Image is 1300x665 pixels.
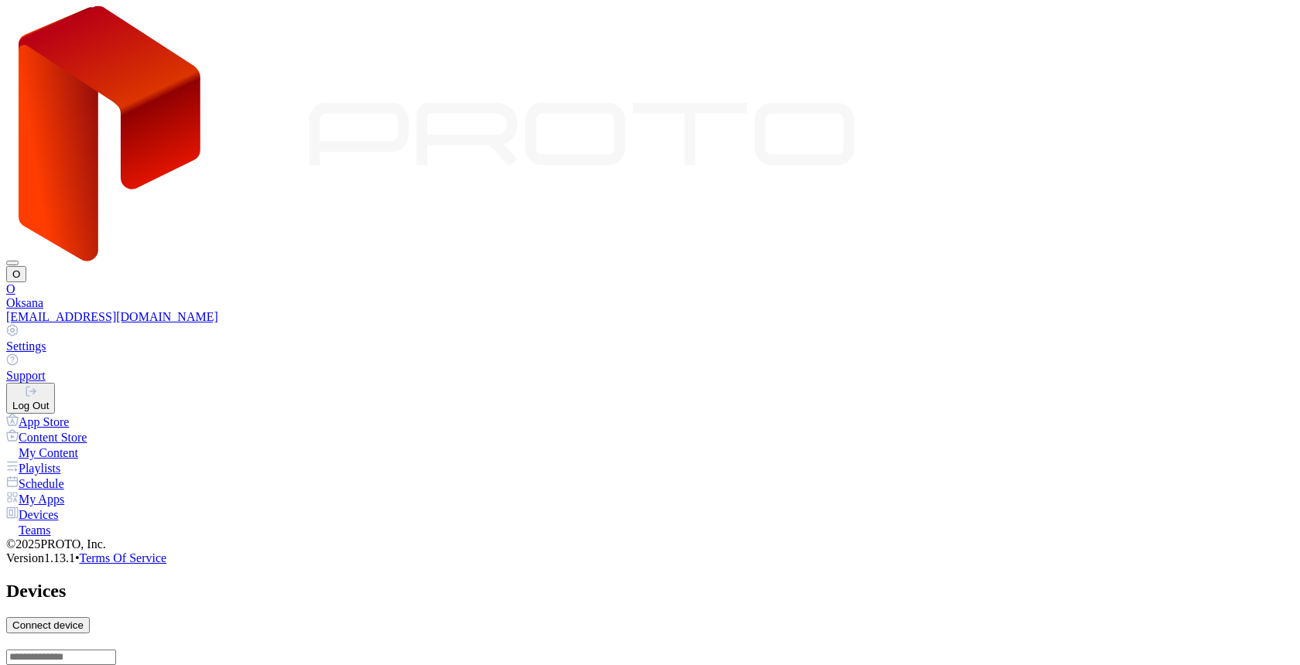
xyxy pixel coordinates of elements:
[6,383,55,414] button: Log Out
[6,282,1294,324] a: OOksana[EMAIL_ADDRESS][DOMAIN_NAME]
[6,476,1294,491] a: Schedule
[12,400,49,411] div: Log Out
[6,266,26,282] button: O
[6,445,1294,460] a: My Content
[6,460,1294,476] a: Playlists
[80,551,167,564] a: Terms Of Service
[6,537,1294,551] div: © 2025 PROTO, Inc.
[6,617,90,633] button: Connect device
[6,339,1294,353] div: Settings
[6,522,1294,537] a: Teams
[6,491,1294,506] a: My Apps
[6,324,1294,353] a: Settings
[6,310,1294,324] div: [EMAIL_ADDRESS][DOMAIN_NAME]
[6,369,1294,383] div: Support
[6,506,1294,522] a: Devices
[6,581,1294,602] h2: Devices
[6,353,1294,383] a: Support
[6,296,1294,310] div: Oksana
[12,619,84,631] div: Connect device
[6,282,1294,296] div: O
[6,414,1294,429] a: App Store
[6,551,80,564] span: Version 1.13.1 •
[6,429,1294,445] a: Content Store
